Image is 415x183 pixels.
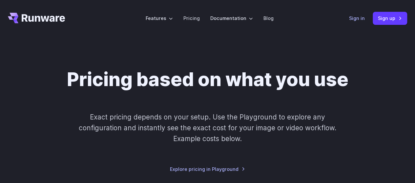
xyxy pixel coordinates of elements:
a: Blog [263,14,274,22]
a: Sign in [349,14,365,22]
h1: Pricing based on what you use [67,68,348,91]
label: Features [146,14,173,22]
a: Explore pricing in Playground [170,165,245,173]
label: Documentation [210,14,253,22]
a: Pricing [183,14,200,22]
a: Sign up [373,12,407,25]
a: Go to / [8,13,65,23]
p: Exact pricing depends on your setup. Use the Playground to explore any configuration and instantl... [68,112,347,144]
